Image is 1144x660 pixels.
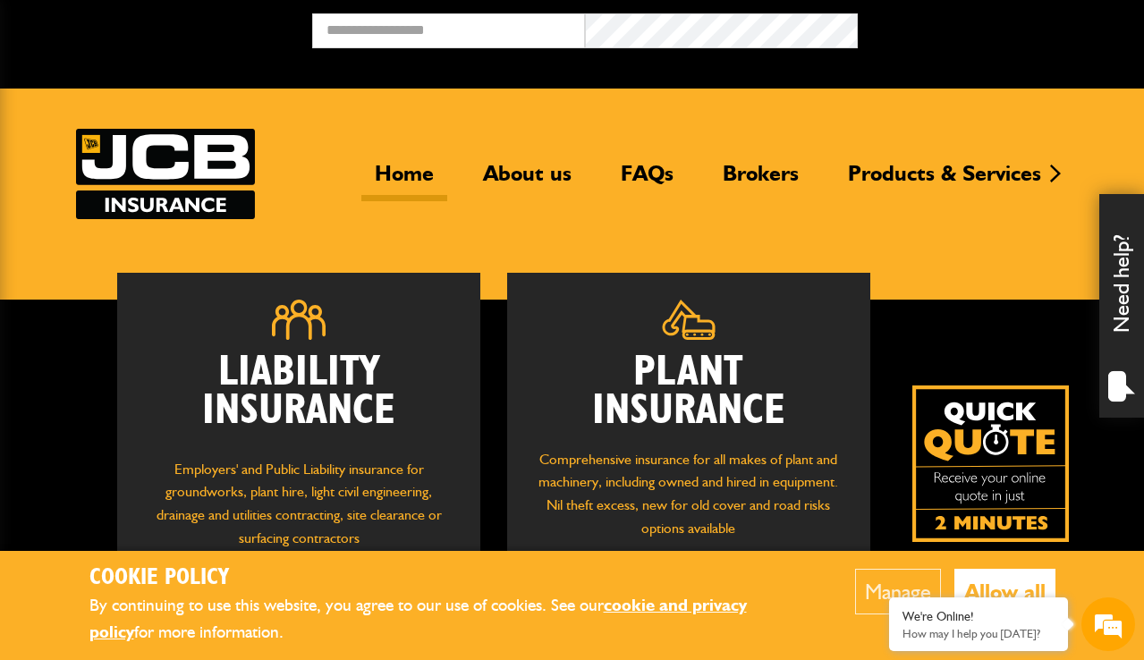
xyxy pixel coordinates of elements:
button: Manage [855,569,941,614]
p: How may I help you today? [902,627,1055,640]
a: Products & Services [835,160,1055,201]
p: Employers' and Public Liability insurance for groundworks, plant hire, light civil engineering, d... [144,458,453,559]
p: Comprehensive insurance for all makes of plant and machinery, including owned and hired in equipm... [534,448,843,539]
button: Broker Login [858,13,1131,41]
h2: Plant Insurance [534,353,843,430]
button: Allow all [954,569,1055,614]
a: cookie and privacy policy [89,595,747,643]
img: JCB Insurance Services logo [76,129,255,219]
p: By continuing to use this website, you agree to our use of cookies. See our for more information. [89,592,801,647]
a: Brokers [709,160,812,201]
h2: Cookie Policy [89,564,801,592]
a: JCB Insurance Services [76,129,255,219]
a: Get your insurance quote isn just 2-minutes [912,385,1069,542]
a: About us [470,160,585,201]
a: Home [361,160,447,201]
div: We're Online! [902,609,1055,624]
h2: Liability Insurance [144,353,453,440]
div: Need help? [1099,194,1144,418]
a: FAQs [607,160,687,201]
img: Quick Quote [912,385,1069,542]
